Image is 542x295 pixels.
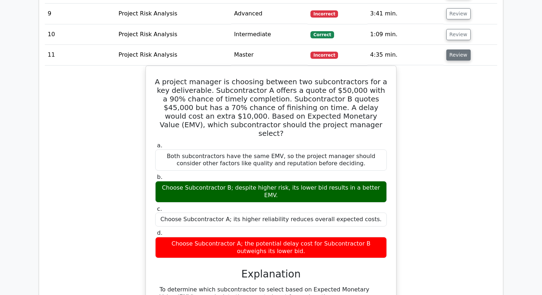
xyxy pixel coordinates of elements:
div: Both subcontractors have the same EMV, so the project manager should consider other factors like ... [155,149,387,171]
td: 1:09 min. [367,24,443,45]
td: 9 [45,4,116,24]
td: Intermediate [231,24,308,45]
td: Project Risk Analysis [116,45,231,65]
span: a. [157,142,162,149]
span: d. [157,229,162,236]
div: Choose Subcontractor A; its higher reliability reduces overall expected costs. [155,213,387,227]
div: Choose Subcontractor A; the potential delay cost for Subcontractor B outweighs its lower bid. [155,237,387,258]
h3: Explanation [160,268,382,280]
span: Correct [310,31,334,38]
td: Advanced [231,4,308,24]
button: Review [446,8,471,19]
td: 3:41 min. [367,4,443,24]
td: Project Risk Analysis [116,24,231,45]
button: Review [446,29,471,40]
span: c. [157,205,162,212]
div: Choose Subcontractor B; despite higher risk, its lower bid results in a better EMV. [155,181,387,203]
span: Incorrect [310,52,338,59]
td: Project Risk Analysis [116,4,231,24]
td: 10 [45,24,116,45]
td: Master [231,45,308,65]
span: Incorrect [310,10,338,18]
h5: A project manager is choosing between two subcontractors for a key deliverable. Subcontractor A o... [154,77,388,138]
td: 11 [45,45,116,65]
button: Review [446,49,471,61]
td: 4:35 min. [367,45,443,65]
span: b. [157,173,162,180]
